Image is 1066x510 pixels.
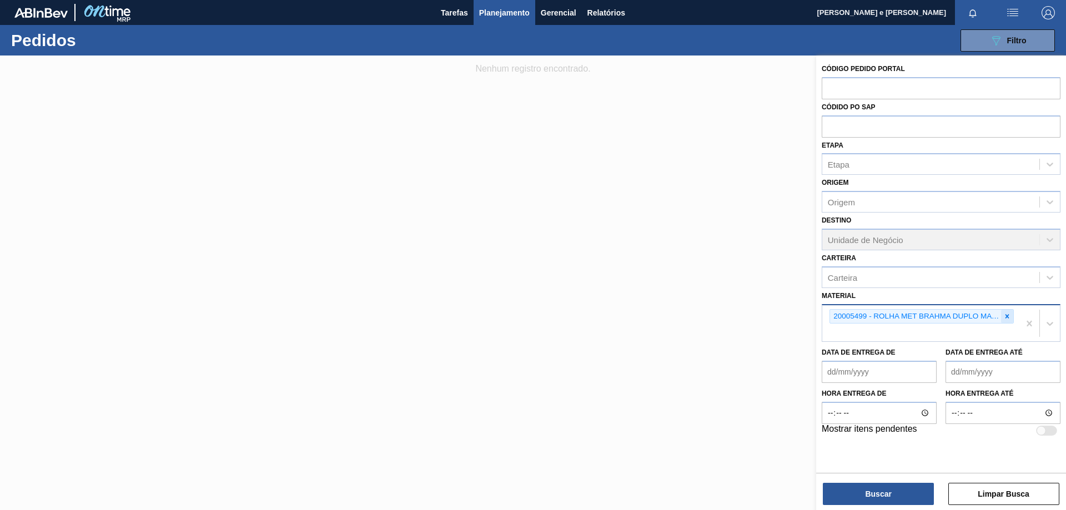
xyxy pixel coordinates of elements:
[11,34,177,47] h1: Pedidos
[961,29,1055,52] button: Filtro
[822,292,856,300] label: Material
[822,386,937,402] label: Hora entrega de
[822,179,849,186] label: Origem
[14,8,68,18] img: TNhmsLtSVTkK8tSr43FrP2fwEKptu5GPRR3wAAAABJRU5ErkJggg==
[822,103,876,111] label: Códido PO SAP
[441,6,468,19] span: Tarefas
[946,349,1023,356] label: Data de Entrega até
[587,6,625,19] span: Relatórios
[946,386,1060,402] label: Hora entrega até
[828,272,857,282] div: Carteira
[822,361,937,383] input: dd/mm/yyyy
[822,424,917,437] label: Mostrar itens pendentes
[946,361,1060,383] input: dd/mm/yyyy
[479,6,530,19] span: Planejamento
[822,65,905,73] label: Código Pedido Portal
[828,160,849,169] div: Etapa
[541,6,576,19] span: Gerencial
[830,310,1001,324] div: 20005499 - ROLHA MET BRAHMA DUPLO MALTE PO 0,19
[822,216,851,224] label: Destino
[822,349,896,356] label: Data de Entrega de
[955,5,990,21] button: Notificações
[828,198,855,207] div: Origem
[822,142,843,149] label: Etapa
[1007,36,1027,45] span: Filtro
[1042,6,1055,19] img: Logout
[1006,6,1019,19] img: userActions
[822,254,856,262] label: Carteira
